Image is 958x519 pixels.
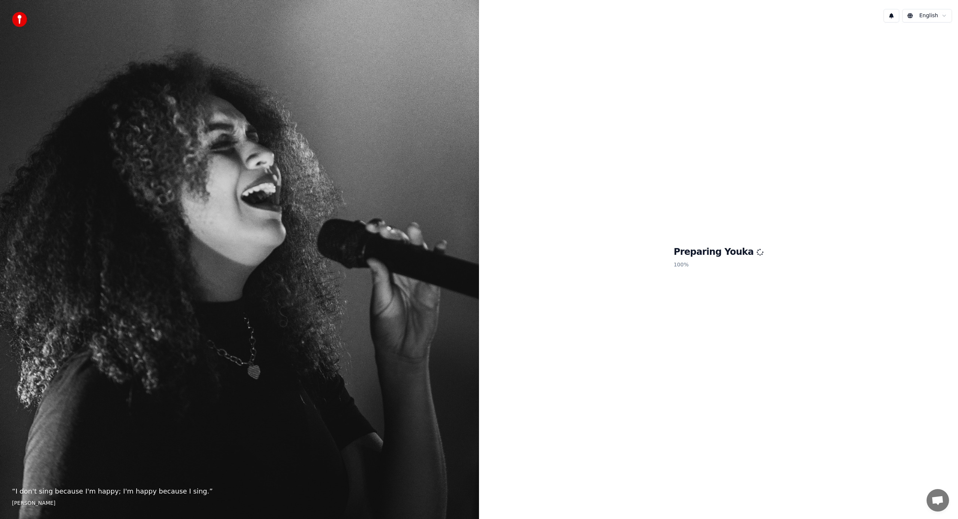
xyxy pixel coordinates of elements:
[927,489,949,512] a: Open chat
[12,486,467,497] p: “ I don't sing because I'm happy; I'm happy because I sing. ”
[674,246,763,258] h1: Preparing Youka
[674,258,763,272] p: 100 %
[12,500,467,507] footer: [PERSON_NAME]
[12,12,27,27] img: youka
